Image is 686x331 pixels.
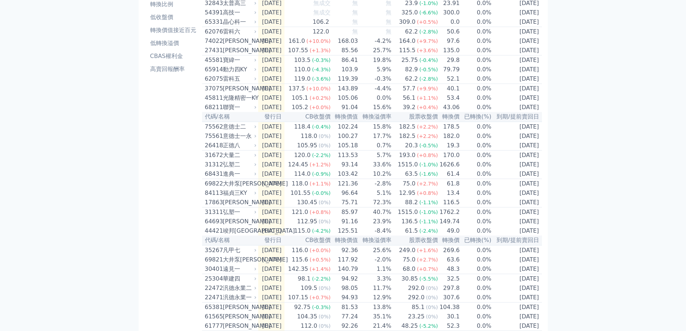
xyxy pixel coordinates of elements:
td: 40.7% [358,207,392,217]
div: 44421 [205,227,221,235]
li: 低收盤價 [147,13,199,22]
td: 5.1% [358,188,392,198]
td: [DATE] [492,74,542,84]
td: 0.0% [460,226,492,236]
div: 88.2 [404,198,420,207]
div: 136.5 [400,217,420,226]
div: 69822 [205,179,221,188]
span: (0%) [319,200,331,205]
td: 85.56 [331,46,358,55]
td: 25.7% [358,46,392,55]
td: [DATE] [258,141,284,151]
a: 低收盤價 [147,12,199,23]
div: 82.9 [404,65,420,74]
td: [DATE] [258,198,284,207]
span: (0%) [319,219,331,224]
td: 105.18 [331,141,358,151]
td: [DATE] [492,27,542,37]
td: 0.0% [460,122,492,131]
div: 光隆精密一KY [223,94,255,102]
td: 1626.6 [438,160,460,169]
td: [DATE] [258,217,284,226]
td: [DATE] [492,36,542,46]
span: (-3.6%) [312,76,331,82]
td: 19.3 [438,141,460,151]
td: 0.0% [460,17,492,27]
span: (-2.2%) [312,152,331,158]
td: 119.39 [331,74,358,84]
span: (+10.0%) [306,86,331,91]
div: 37075 [205,84,221,93]
div: 意德士二 [223,122,255,131]
td: 86.41 [331,55,358,65]
td: 113.53 [331,151,358,160]
span: (+0.5%) [417,19,438,25]
td: 0.0% [460,55,492,65]
div: 動力四KY [223,65,255,74]
div: 正德八 [223,141,255,150]
td: 300.0 [438,8,460,17]
td: 13.4 [438,188,460,198]
div: 75562 [205,122,221,131]
div: 大量二 [223,151,255,160]
div: 110.0 [293,65,312,74]
td: 103.42 [331,169,358,179]
td: 0.0% [460,207,492,217]
td: [DATE] [258,17,284,27]
td: 1762.2 [438,207,460,217]
td: 0.0% [460,141,492,151]
div: 121.0 [290,208,310,216]
div: 112.95 [296,217,319,226]
div: 竣邦[GEOGRAPHIC_DATA] [223,227,255,235]
td: 96.64 [331,188,358,198]
td: 5.9% [358,65,392,74]
td: 0.0% [358,93,392,103]
td: [DATE] [492,65,542,74]
td: -0.3% [358,74,392,84]
a: CBAS權利金 [147,50,199,62]
div: 45581 [205,56,221,64]
div: 193.0 [398,151,417,160]
span: 無 [352,18,358,25]
td: 5.7% [358,151,392,160]
td: 85.97 [331,207,358,217]
div: 161.0 [287,37,306,45]
div: 31311 [205,208,221,216]
div: 45811 [205,94,221,102]
span: (0%) [319,143,331,148]
div: 弘塑一 [223,208,255,216]
td: [DATE] [258,27,284,37]
td: [DATE] [492,198,542,207]
span: (+1.2%) [310,162,331,167]
td: [DATE] [258,74,284,84]
td: [DATE] [258,160,284,169]
td: [DATE] [258,226,284,236]
td: [DATE] [492,217,542,226]
td: 0.0% [460,179,492,189]
span: (-0.4%) [419,57,438,63]
div: 62.2 [404,75,420,83]
td: 52.1 [438,74,460,84]
span: (+0.2%) [310,95,331,101]
td: 0.0% [460,93,492,103]
span: (-2.8%) [419,29,438,35]
th: 轉換溢價率 [358,112,392,122]
a: 高賣回報酬率 [147,63,199,75]
span: 無 [352,9,358,16]
div: 124.45 [287,160,310,169]
span: (-2.8%) [419,76,438,82]
td: [DATE] [258,55,284,65]
td: 105.06 [331,93,358,103]
li: 低轉換溢價 [147,39,199,48]
span: (0%) [319,133,331,139]
td: 0.0% [460,160,492,169]
span: (+1.3%) [310,48,331,53]
td: 23.9% [358,217,392,226]
td: 53.4 [438,93,460,103]
div: 弘塑二 [223,160,255,169]
td: 0.0% [460,188,492,198]
div: [PERSON_NAME] [223,217,255,226]
th: 已轉換(%) [460,112,492,122]
th: 到期/提前賣回日 [492,112,542,122]
div: 84113 [205,189,221,197]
